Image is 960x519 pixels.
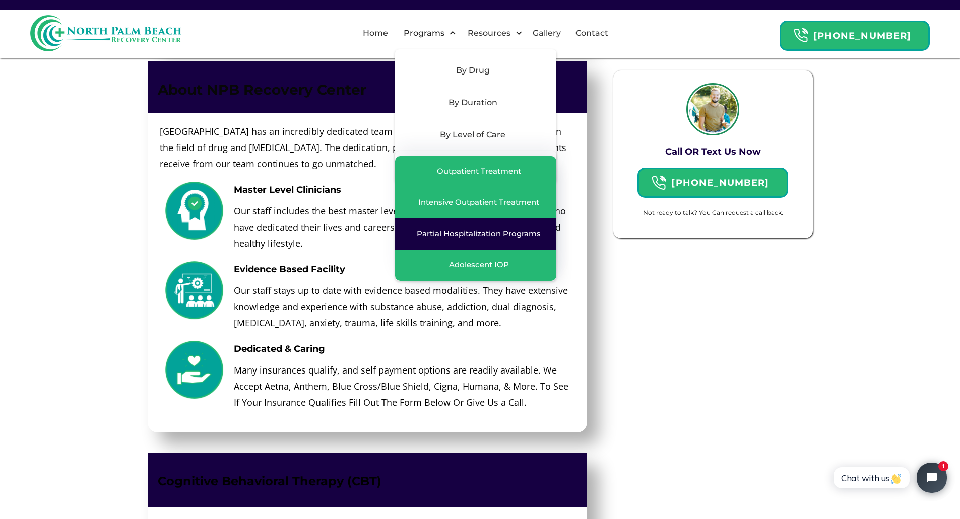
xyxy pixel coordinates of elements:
[395,156,556,187] a: Outpatient Treatment
[395,187,556,218] a: Intensive Outpatient Treatment
[465,27,513,39] div: Resources
[357,17,394,49] a: Home
[793,28,808,43] img: Header Calendar Icons
[395,218,556,250] a: Partial Hospitalization Programs
[401,64,544,77] div: By Drug
[395,17,459,49] div: Programs
[395,119,556,151] div: By Level of Care
[417,229,541,239] div: Partial Hospitalization Programs
[437,166,521,176] div: Outpatient Treatment
[158,474,381,488] strong: Cognitive Behavioral Therapy (CBT)
[401,97,544,109] div: By Duration
[569,17,614,49] a: Contact
[158,82,577,98] h3: About NPB Recovery Center
[395,250,556,281] a: Adolescent IOP
[395,151,556,183] div: Mental Health
[780,16,930,51] a: Header Calendar Icons[PHONE_NUMBER]
[160,123,575,172] p: [GEOGRAPHIC_DATA] has an incredibly dedicated team of trained professionals experienced in the fi...
[637,145,788,158] h3: Call OR Text Us Now
[643,208,783,218] div: Not ready to talk? You Can request a call back.
[234,362,570,410] p: Many insurances qualify, and self payment options are readily available. We Accept Aetna, Anthem,...
[234,182,570,198] h3: Master Level Clinicians
[395,49,556,183] nav: Programs
[459,17,525,49] div: Resources
[822,454,955,501] iframe: Tidio Chat
[813,30,911,41] strong: [PHONE_NUMBER]
[234,261,570,277] h3: Evidence Based Facility
[449,260,509,270] div: Adolescent IOP
[637,163,788,198] a: Header Calendar Icons[PHONE_NUMBER]
[401,27,447,39] div: Programs
[234,282,570,331] p: Our staff stays up to date with evidence based modalities. They have extensive knowledge and expe...
[395,151,556,281] nav: By Level of Care
[527,17,567,49] a: Gallery
[671,177,769,188] strong: [PHONE_NUMBER]
[418,197,539,207] div: Intensive Outpatient Treatment
[637,208,788,223] form: Specific Campaign
[234,203,570,251] p: Our staff includes the best master level clinicians in [GEOGRAPHIC_DATA] who have dedicated their...
[401,129,544,141] div: By Level of Care
[395,54,556,87] div: By Drug
[234,341,570,357] h3: Dedicated & Caring
[395,87,556,119] div: By Duration
[651,175,666,191] img: Header Calendar Icons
